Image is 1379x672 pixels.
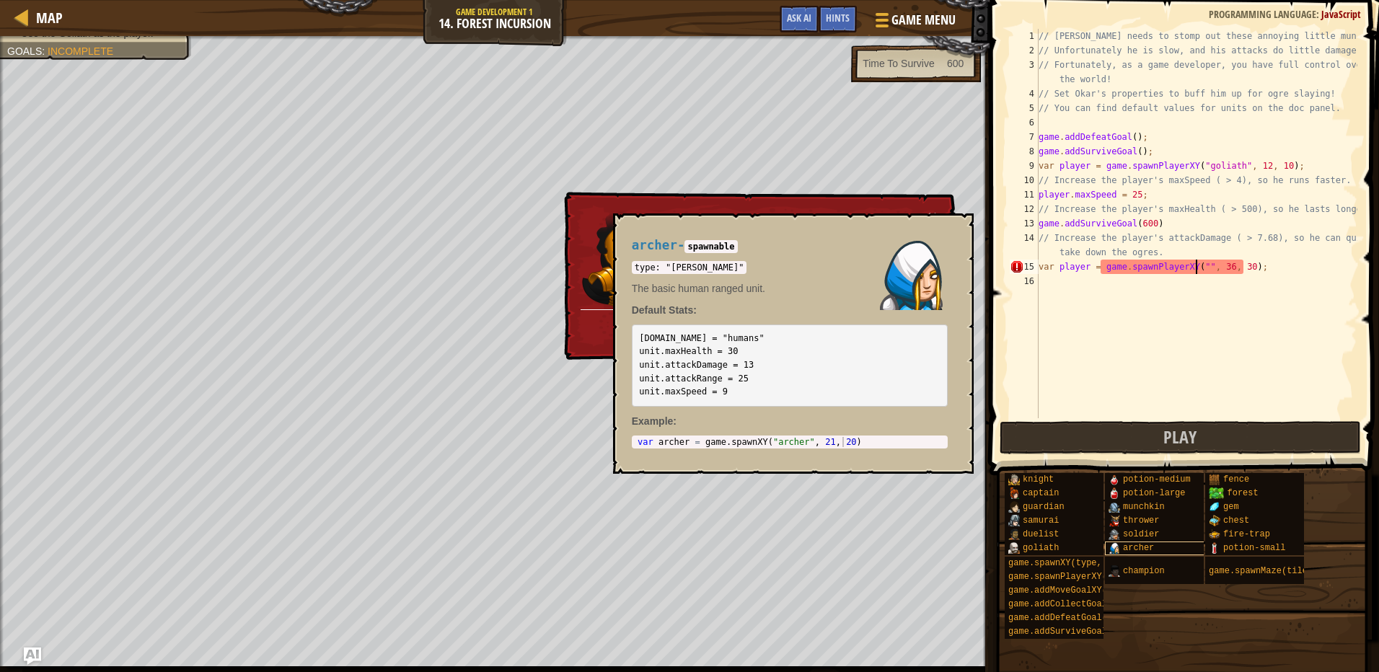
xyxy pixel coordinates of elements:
div: 16 [1010,274,1039,288]
p: The basic human ranged unit. [632,281,948,296]
img: portrait.png [1209,515,1220,526]
span: JavaScript [1321,7,1361,21]
span: thrower [1123,516,1159,526]
span: game.addCollectGoal(amount) [1008,599,1148,609]
span: knight [1023,474,1054,485]
div: 10 [1010,173,1039,187]
div: 7 [1010,130,1039,144]
span: game.addSurviveGoal(seconds) [1008,627,1154,637]
img: portrait.png [1008,501,1020,513]
img: portrait.png [1109,565,1120,577]
span: Hints [826,11,850,25]
img: portrait.png [1109,487,1120,499]
div: 1 [1010,29,1039,43]
img: portrait.png [1209,542,1220,554]
span: soldier [1123,529,1159,539]
img: portrait.png [1008,515,1020,526]
span: potion-medium [1123,474,1191,485]
span: duelist [1023,529,1059,539]
span: game.spawnPlayerXY(type, x, y) [1008,572,1164,582]
img: portrait.png [1109,501,1120,513]
span: : [1316,7,1321,21]
span: archer [1123,543,1154,553]
span: captain [1023,488,1059,498]
span: game.spawnMaze(tileType, seed) [1209,566,1365,576]
a: Map [29,8,63,27]
div: Time To Survive [863,56,935,71]
span: game.spawnXY(type, x, y) [1008,558,1133,568]
span: game.addMoveGoalXY(x, y) [1008,585,1133,596]
span: archer [632,238,677,252]
span: Programming language [1209,7,1316,21]
span: Map [36,8,63,27]
span: Example [632,415,674,427]
button: Play [1000,421,1361,454]
code: [DOMAIN_NAME] = "humans" unit.maxHealth = 30 unit.attackDamage = 13 unit.attackRange = 25 unit.ma... [639,333,764,397]
span: Incomplete [48,45,113,57]
span: fence [1223,474,1249,485]
span: Play [1163,425,1197,448]
div: 14 [1010,231,1039,260]
span: forest [1227,488,1258,498]
h4: - [632,239,948,252]
div: 8 [1010,144,1039,159]
div: 4 [1010,87,1039,101]
div: 9 [1010,159,1039,173]
span: Game Menu [891,11,956,30]
button: Ask AI [780,6,819,32]
code: spawnable [684,240,737,253]
span: samurai [1023,516,1059,526]
span: champion [1123,566,1165,576]
button: × [928,208,937,224]
span: goliath [1023,543,1059,553]
strong: Default Stats: [632,304,697,316]
span: Goals [7,45,42,57]
span: guardian [1023,502,1065,512]
img: portrait.png [1209,474,1220,485]
div: 5 [1010,101,1039,115]
img: portrait.png [1109,474,1120,485]
div: 2 [1010,43,1039,58]
button: Ask AI [24,647,41,665]
strong: : [632,415,677,427]
span: potion-large [1123,488,1185,498]
button: Game Menu [864,6,964,40]
div: 6 [1010,115,1039,130]
div: 11 [1010,187,1039,202]
img: portrait.png [1008,529,1020,540]
div: 12 [1010,202,1039,216]
img: Archer F [876,238,948,310]
span: gem [1223,502,1239,512]
div: 3 [1010,58,1039,87]
span: game.addDefeatGoal(amount) [1008,613,1143,623]
img: portrait.png [1008,487,1020,499]
img: portrait.png [1109,529,1120,540]
img: portrait.png [1008,542,1020,554]
span: fire-trap [1223,529,1270,539]
div: 15 [1010,260,1039,274]
img: portrait.png [1209,501,1220,513]
img: portrait.png [1109,542,1120,554]
code: type: "[PERSON_NAME]" [632,261,747,274]
span: Ask AI [787,11,811,25]
img: portrait.png [1109,515,1120,526]
span: : [42,45,48,57]
span: munchkin [1123,502,1165,512]
span: potion-small [1223,543,1285,553]
img: portrait.png [1209,529,1220,540]
div: 13 [1010,216,1039,231]
img: trees_1.png [1209,487,1224,499]
div: 600 [947,56,964,71]
img: duck_ritic.png [581,209,653,309]
span: chest [1223,516,1249,526]
img: portrait.png [1008,474,1020,485]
